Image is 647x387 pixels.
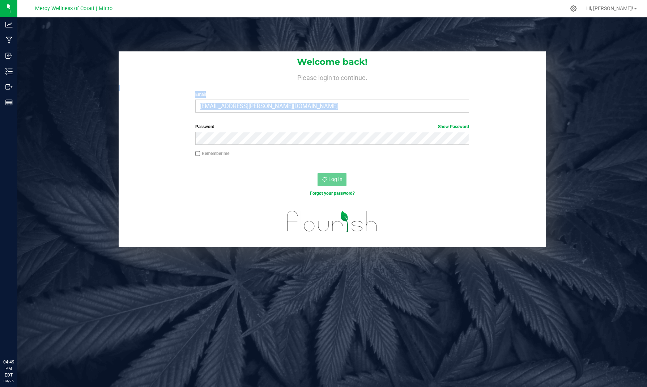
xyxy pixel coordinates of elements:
span: Password [195,124,214,129]
inline-svg: Reports [5,99,13,106]
span: Mercy Wellness of Cotati | Micro [35,5,112,12]
inline-svg: Outbound [5,83,13,91]
h4: Please login to continue. [119,72,546,81]
label: Remember me [195,150,229,157]
inline-svg: Inbound [5,52,13,59]
input: Remember me [195,151,200,156]
span: Log In [328,176,342,182]
span: Hi, [PERSON_NAME]! [586,5,633,11]
div: Manage settings [569,5,578,12]
button: Log In [318,173,346,186]
inline-svg: Manufacturing [5,37,13,44]
h1: Welcome back! [119,57,546,67]
p: 09/25 [3,378,14,384]
inline-svg: Analytics [5,21,13,28]
label: Email [195,91,469,98]
p: 04:49 PM EDT [3,359,14,378]
a: Forgot your password? [310,191,354,196]
a: Show Password [438,124,469,129]
inline-svg: Inventory [5,68,13,75]
img: flourish_logo.svg [279,204,386,239]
